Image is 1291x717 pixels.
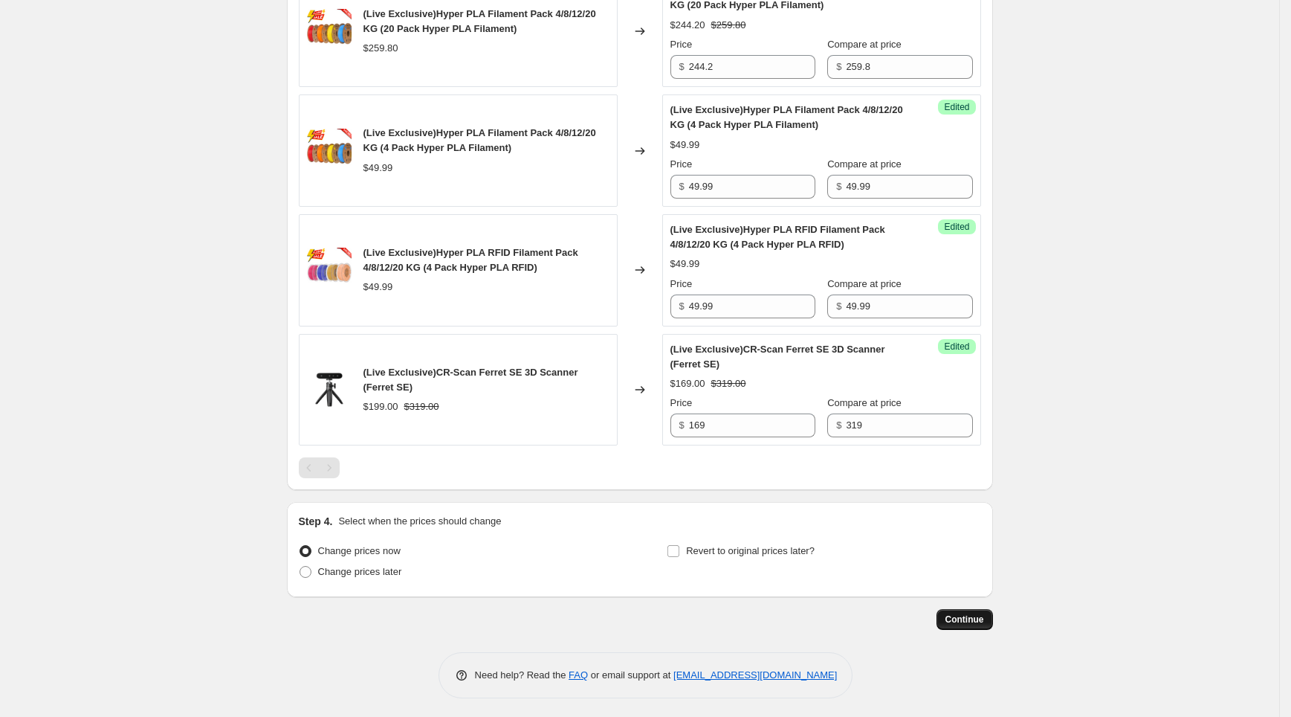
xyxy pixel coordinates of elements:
img: CR-Scan_Ferret_SE_1_064628cf-a4d3-4ad6-a490-352441d3d4a9_80x.png [307,367,352,412]
span: Continue [945,614,984,626]
span: (Live Exclusive)Hyper PLA Filament Pack 4/8/12/20 KG (4 Pack Hyper PLA Filament) [670,104,903,130]
span: Need help? Read the [475,669,569,681]
span: $ [679,181,685,192]
span: Compare at price [827,39,902,50]
img: 11_01_1_7c1671a1-1d71-4c77-9964-dc55202c52cd_80x.png [307,248,352,292]
span: $ [836,61,841,72]
div: $169.00 [670,376,705,391]
img: 11_02_131bbb1a-3ba1-4707-864d-840da699fcf5_80x.png [307,129,352,173]
span: Compare at price [827,278,902,289]
span: Edited [944,101,969,113]
span: $ [679,61,685,72]
span: $ [679,419,685,431]
strike: $319.00 [404,399,439,414]
span: $ [836,300,841,312]
h2: Step 4. [299,514,333,529]
span: (Live Exclusive)Hyper PLA Filament Pack 4/8/12/20 KG (20 Pack Hyper PLA Filament) [363,8,596,34]
span: Price [670,397,693,408]
span: Price [670,278,693,289]
span: $ [836,419,841,431]
span: Revert to original prices later? [686,545,815,556]
span: (Live Exclusive)Hyper PLA Filament Pack 4/8/12/20 KG (4 Pack Hyper PLA Filament) [363,127,596,153]
span: Edited [944,221,969,233]
a: FAQ [569,669,588,681]
div: $49.99 [363,161,393,176]
span: Compare at price [827,158,902,170]
div: $244.20 [670,18,705,33]
div: $199.00 [363,399,398,414]
div: $259.80 [363,41,398,56]
span: Change prices now [318,545,401,556]
span: (Live Exclusive)CR-Scan Ferret SE 3D Scanner (Ferret SE) [363,367,578,393]
span: $ [679,300,685,312]
button: Continue [936,609,993,630]
div: $49.99 [363,280,393,295]
nav: Pagination [299,457,340,478]
span: Price [670,39,693,50]
span: Compare at price [827,397,902,408]
span: Price [670,158,693,170]
span: (Live Exclusive)Hyper PLA RFID Filament Pack 4/8/12/20 KG (4 Pack Hyper PLA RFID) [670,224,885,250]
strike: $319.00 [711,376,746,391]
strike: $259.80 [711,18,746,33]
img: 11_02_131bbb1a-3ba1-4707-864d-840da699fcf5_80x.png [307,9,352,54]
span: (Live Exclusive)CR-Scan Ferret SE 3D Scanner (Ferret SE) [670,344,885,370]
span: (Live Exclusive)Hyper PLA RFID Filament Pack 4/8/12/20 KG (4 Pack Hyper PLA RFID) [363,247,578,273]
a: [EMAIL_ADDRESS][DOMAIN_NAME] [673,669,837,681]
span: Edited [944,341,969,353]
div: $49.99 [670,138,700,152]
div: $49.99 [670,257,700,271]
span: $ [836,181,841,192]
span: Change prices later [318,566,402,577]
span: or email support at [588,669,673,681]
p: Select when the prices should change [338,514,501,529]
